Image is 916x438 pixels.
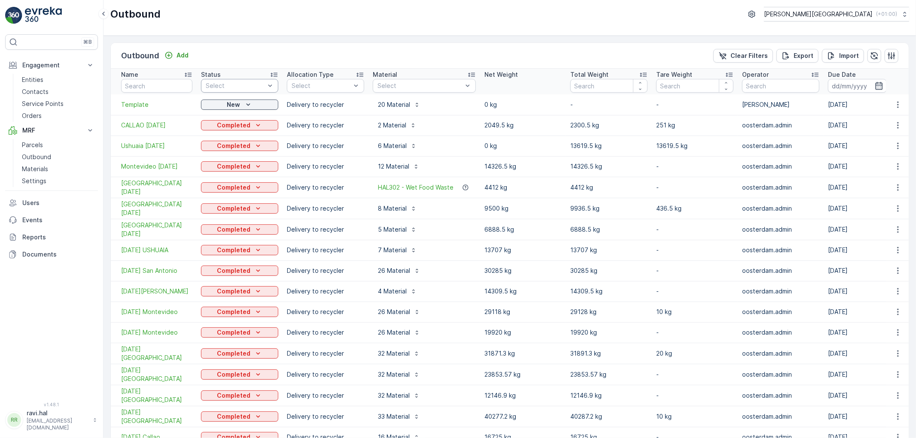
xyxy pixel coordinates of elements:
[22,100,64,108] p: Service Points
[121,142,192,150] a: Ushuaia 08 Dec 2024
[121,266,192,275] span: [DATE] San Antonio
[201,327,278,338] button: Completed
[738,115,824,136] td: oosterdam.admin
[201,182,278,193] button: Completed
[283,240,368,260] td: Delivery to recycler
[121,179,192,196] a: Buenos Aires dec 14
[484,162,562,171] p: 14326.5 kg
[822,49,864,63] button: Import
[378,391,410,400] p: 32 Material
[121,179,192,196] span: [GEOGRAPHIC_DATA] [DATE]
[484,287,562,296] p: 14309.5 kg
[570,328,648,337] p: 19920 kg
[161,50,192,60] button: Add
[201,348,278,359] button: Completed
[217,349,250,358] p: Completed
[484,246,562,254] p: 13707 kg
[378,246,407,254] p: 7 Material
[373,139,422,153] button: 6 Material
[5,246,98,263] a: Documents
[18,175,98,187] a: Settings
[217,204,250,213] p: Completed
[201,120,278,130] button: Completed
[217,246,250,254] p: Completed
[121,287,192,296] a: 13 Jan Ushuaia
[201,245,278,255] button: Completed
[738,406,824,427] td: oosterdam.admin
[121,200,192,217] a: Montevideo 17 Dec 2024
[177,51,189,60] p: Add
[484,412,562,421] p: 40277.2 kg
[373,160,425,173] button: 12 Material
[121,408,192,425] span: [DATE] [GEOGRAPHIC_DATA]
[738,94,824,115] td: [PERSON_NAME]
[201,307,278,317] button: Completed
[742,79,819,93] input: Search
[121,308,192,316] span: [DATE] Montevideo
[22,76,43,84] p: Entities
[22,141,43,149] p: Parcels
[201,411,278,422] button: Completed
[27,417,88,431] p: [EMAIL_ADDRESS][DOMAIN_NAME]
[121,162,192,171] a: Montevideo Dec 13
[570,287,648,296] p: 14309.5 kg
[217,287,250,296] p: Completed
[377,82,463,90] p: Select
[217,162,250,171] p: Completed
[764,7,909,21] button: [PERSON_NAME][GEOGRAPHIC_DATA](+01:00)
[217,412,250,421] p: Completed
[656,225,733,234] p: -
[570,308,648,316] p: 29128 kg
[656,121,733,130] p: 251 kg
[378,370,410,379] p: 32 Material
[217,225,250,234] p: Completed
[378,328,410,337] p: 26 Material
[378,121,406,130] p: 2 Material
[5,229,98,246] a: Reports
[373,305,426,319] button: 26 Material
[570,183,648,192] p: 4412 kg
[121,246,192,254] span: [DATE] USHUAIA
[378,266,410,275] p: 26 Material
[121,200,192,217] span: [GEOGRAPHIC_DATA] [DATE]
[656,412,733,421] p: 10 kg
[373,347,425,360] button: 32 Material
[121,308,192,316] a: 26 Jan Montevideo
[217,370,250,379] p: Completed
[121,162,192,171] span: Montevideo [DATE]
[738,240,824,260] td: oosterdam.admin
[121,121,192,130] span: CALLAO [DATE]
[5,57,98,74] button: Engagement
[283,406,368,427] td: Delivery to recycler
[201,203,278,214] button: Completed
[373,410,425,423] button: 33 Material
[27,409,88,417] p: ravi.hal
[22,165,48,173] p: Materials
[22,61,81,69] p: Engagement
[18,139,98,151] a: Parcels
[121,266,192,275] a: 06 Jan San Antonio
[378,100,410,109] p: 20 Material
[121,366,192,383] a: 03 March Montevideo
[484,328,562,337] p: 19920 kg
[201,70,221,79] p: Status
[828,79,887,93] input: dd/mm/yyyy
[22,88,49,96] p: Contacts
[378,287,407,296] p: 4 Material
[5,402,98,407] span: v 1.48.1
[738,385,824,406] td: oosterdam.admin
[570,204,648,213] p: 9936.5 kg
[121,100,192,109] a: Template
[18,151,98,163] a: Outbound
[121,345,192,362] span: [DATE] [GEOGRAPHIC_DATA]
[378,183,453,192] span: HAL302 - Wet Food Waste
[18,98,98,110] a: Service Points
[570,266,648,275] p: 30285 kg
[121,221,192,238] a: Puerto Madryn 20 Dec
[373,118,422,132] button: 2 Material
[25,7,62,24] img: logo_light-DOdMpM7g.png
[570,225,648,234] p: 6888.5 kg
[738,343,824,364] td: oosterdam.admin
[283,281,368,302] td: Delivery to recycler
